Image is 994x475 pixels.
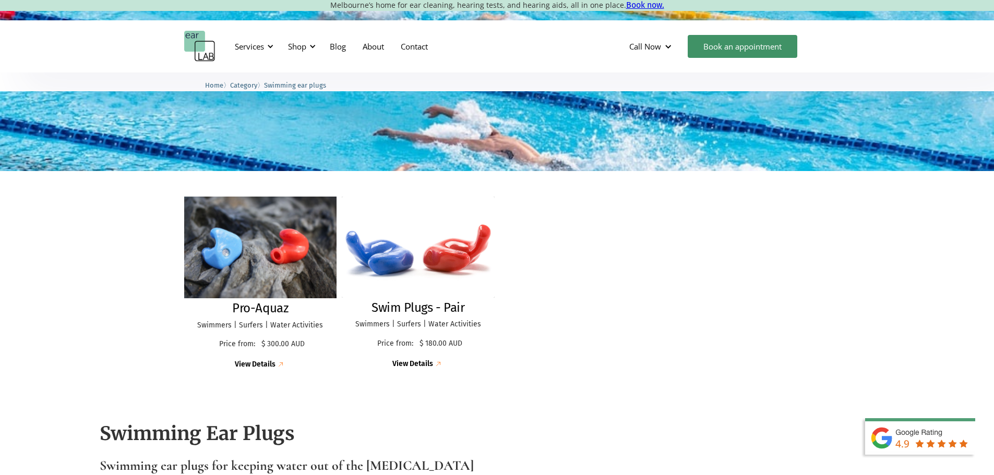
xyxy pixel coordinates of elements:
img: Swim Plugs - Pair [342,197,495,298]
p: $ 180.00 AUD [420,339,462,348]
p: Swimmers | Surfers | Water Activities [352,320,484,329]
div: Services [229,31,277,62]
h2: Pro-Aquaz [232,301,288,316]
a: About [354,31,392,62]
img: Pro-Aquaz [178,193,342,302]
div: View Details [235,360,276,369]
a: Book an appointment [688,35,797,58]
a: Swim Plugs - PairSwim Plugs - PairSwimmers | Surfers | Water ActivitiesPrice from:$ 180.00 AUDVie... [342,197,495,369]
div: View Details [392,360,433,369]
a: Swimming ear plugs [264,80,326,90]
div: Call Now [621,31,682,62]
li: 〉 [205,80,230,91]
strong: Swimming Ear Plugs [100,422,295,445]
a: Home [205,80,223,90]
span: Home [205,81,223,89]
p: $ 300.00 AUD [261,340,305,349]
div: Shop [288,41,306,52]
div: Services [235,41,264,52]
p: Swimmers | Surfers | Water Activities [195,321,327,330]
p: Price from: [374,339,417,348]
a: Contact [392,31,436,62]
a: home [184,31,215,62]
li: 〉 [230,80,264,91]
a: Blog [321,31,354,62]
a: Pro-AquazPro-AquazSwimmers | Surfers | Water ActivitiesPrice from:$ 300.00 AUDView Details [184,197,337,370]
span: Swimming ear plugs [264,81,326,89]
span: Category [230,81,257,89]
p: Price from: [215,340,259,349]
strong: Swimming ear plugs for keeping water out of the [MEDICAL_DATA] [100,457,474,473]
a: Category [230,80,257,90]
div: Call Now [629,41,661,52]
h2: Swim Plugs - Pair [372,300,464,315]
div: Shop [282,31,319,62]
